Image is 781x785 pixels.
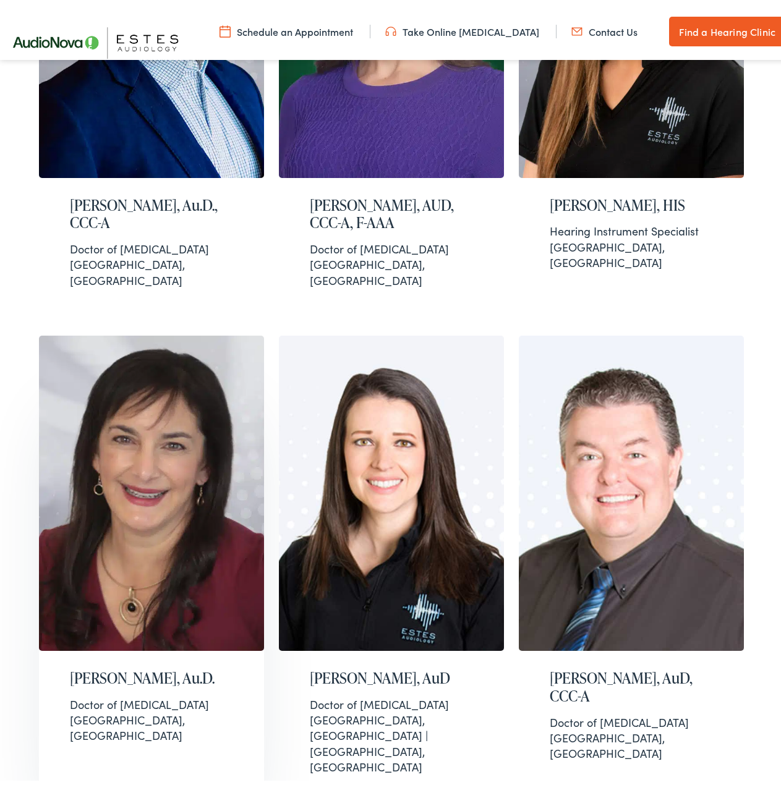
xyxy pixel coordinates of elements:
a: Contact Us [571,20,638,34]
img: utility icon [220,20,231,34]
h2: [PERSON_NAME], Au.D. [70,665,233,683]
a: Schedule an Appointment [220,20,353,34]
div: [GEOGRAPHIC_DATA], [GEOGRAPHIC_DATA] | [GEOGRAPHIC_DATA], [GEOGRAPHIC_DATA] [310,692,473,770]
div: [GEOGRAPHIC_DATA], [GEOGRAPHIC_DATA] [70,237,233,284]
h2: [PERSON_NAME], AuD [310,665,473,683]
div: [GEOGRAPHIC_DATA], [GEOGRAPHIC_DATA] [70,692,233,739]
div: [GEOGRAPHIC_DATA], [GEOGRAPHIC_DATA] [310,237,473,284]
div: [GEOGRAPHIC_DATA], [GEOGRAPHIC_DATA] [550,219,713,266]
h2: [PERSON_NAME], AuD, CCC-A [550,665,713,701]
h2: [PERSON_NAME], Au.D., CCC-A [70,192,233,228]
div: Hearing Instrument Specialist [550,219,713,234]
img: utility icon [571,20,583,34]
img: utility icon [385,20,396,34]
h2: [PERSON_NAME], HIS [550,192,713,210]
div: Doctor of [MEDICAL_DATA] [310,692,473,708]
div: Doctor of [MEDICAL_DATA] [70,692,233,708]
div: Doctor of [MEDICAL_DATA] [310,237,473,252]
h2: [PERSON_NAME], AUD, CCC-A, F-AAA [310,192,473,228]
div: [GEOGRAPHIC_DATA], [GEOGRAPHIC_DATA] [550,710,713,757]
div: Doctor of [MEDICAL_DATA] [70,237,233,252]
a: Take Online [MEDICAL_DATA] [385,20,539,34]
div: Doctor of [MEDICAL_DATA] [550,710,713,726]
